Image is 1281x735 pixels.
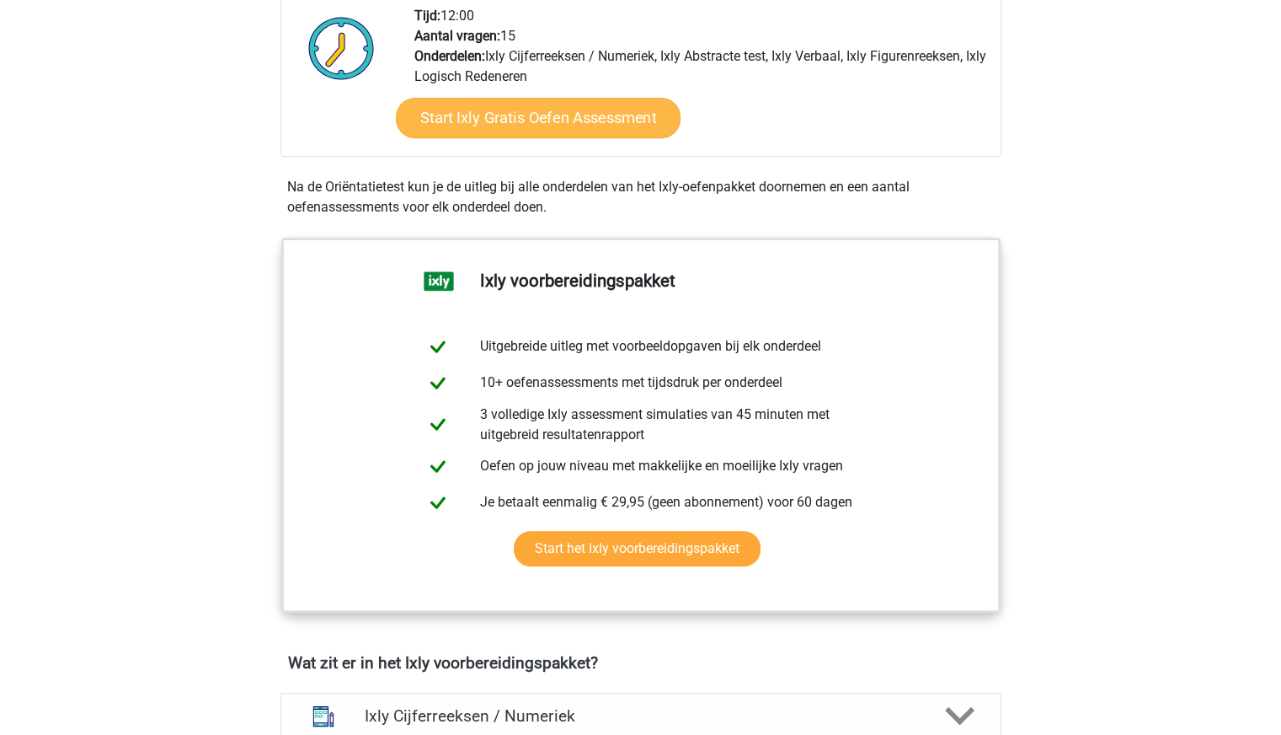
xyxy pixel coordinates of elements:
[280,177,1001,217] div: Na de Oriëntatietest kun je de uitleg bij alle onderdelen van het Ixly-oefenpakket doornemen en e...
[299,6,384,90] img: Klok
[402,6,1000,156] div: 12:00 15 Ixly Cijferreeksen / Numeriek, Ixly Abstracte test, Ixly Verbaal, Ixly Figurenreeksen, I...
[365,706,916,726] h4: Ixly Cijferreeksen / Numeriek
[395,98,680,138] a: Start Ixly Gratis Oefen Assessment
[414,28,500,44] b: Aantal vragen:
[414,48,485,64] b: Onderdelen:
[414,8,440,24] b: Tijd:
[514,531,761,566] a: Start het Ixly voorbereidingspakket
[288,653,994,673] h4: Wat zit er in het Ixly voorbereidingspakket?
